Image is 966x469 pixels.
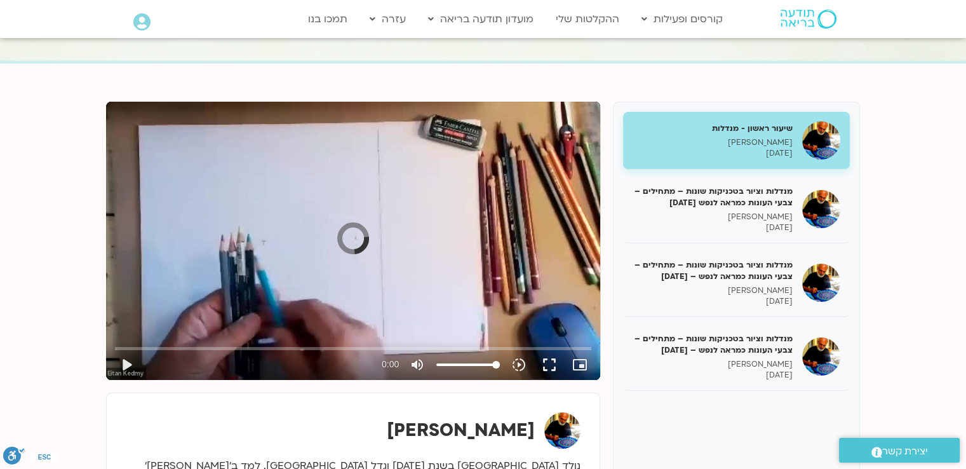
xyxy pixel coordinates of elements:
[802,121,840,160] img: שיעור ראשון - מנדלות
[802,190,840,228] img: מנדלות וציור בטכניקות שונות – מתחילים – צבעי העונות כמראה לנפש 15.7.25
[549,7,626,31] a: ההקלטות שלי
[633,123,793,134] h5: שיעור ראשון - מנדלות
[387,418,535,442] strong: [PERSON_NAME]
[544,412,580,449] img: איתן קדמי
[633,148,793,159] p: [DATE]
[633,186,793,208] h5: מנדלות וציור בטכניקות שונות – מתחילים – צבעי העונות כמראה לנפש [DATE]
[302,7,354,31] a: תמכו בנו
[633,359,793,370] p: [PERSON_NAME]
[633,259,793,282] h5: מנדלות וציור בטכניקות שונות – מתחילים – צבעי העונות כמראה לנפש – [DATE]
[802,264,840,302] img: מנדלות וציור בטכניקות שונות – מתחילים – צבעי העונות כמראה לנפש – 22/7/25
[635,7,729,31] a: קורסים ופעילות
[363,7,412,31] a: עזרה
[781,10,836,29] img: תודעה בריאה
[802,337,840,376] img: מנדלות וציור בטכניקות שונות – מתחילים – צבעי העונות כמראה לנפש – 29/7/25
[633,333,793,356] h5: מנדלות וציור בטכניקות שונות – מתחילים – צבעי העונות כמראה לנפש – [DATE]
[633,370,793,381] p: [DATE]
[633,296,793,307] p: [DATE]
[422,7,540,31] a: מועדון תודעה בריאה
[633,222,793,233] p: [DATE]
[839,438,960,463] a: יצירת קשר
[633,285,793,296] p: [PERSON_NAME]
[633,212,793,222] p: [PERSON_NAME]
[633,137,793,148] p: [PERSON_NAME]
[882,443,928,460] span: יצירת קשר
